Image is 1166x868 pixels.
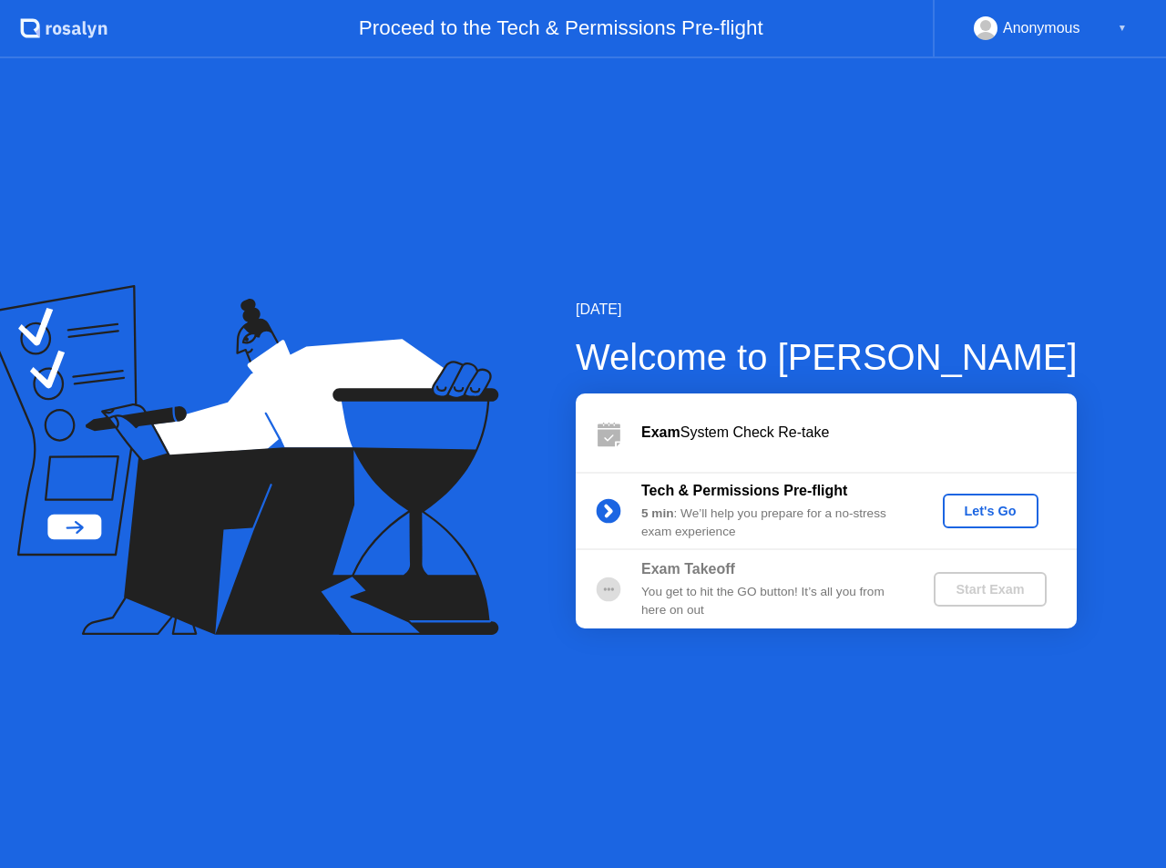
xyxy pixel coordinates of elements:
[641,561,735,577] b: Exam Takeoff
[1003,16,1080,40] div: Anonymous
[641,424,680,440] b: Exam
[641,506,674,520] b: 5 min
[1118,16,1127,40] div: ▼
[950,504,1031,518] div: Let's Go
[576,299,1078,321] div: [DATE]
[641,505,904,542] div: : We’ll help you prepare for a no-stress exam experience
[576,330,1078,384] div: Welcome to [PERSON_NAME]
[941,582,1038,597] div: Start Exam
[641,483,847,498] b: Tech & Permissions Pre-flight
[943,494,1038,528] button: Let's Go
[934,572,1046,607] button: Start Exam
[641,422,1077,444] div: System Check Re-take
[641,583,904,620] div: You get to hit the GO button! It’s all you from here on out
